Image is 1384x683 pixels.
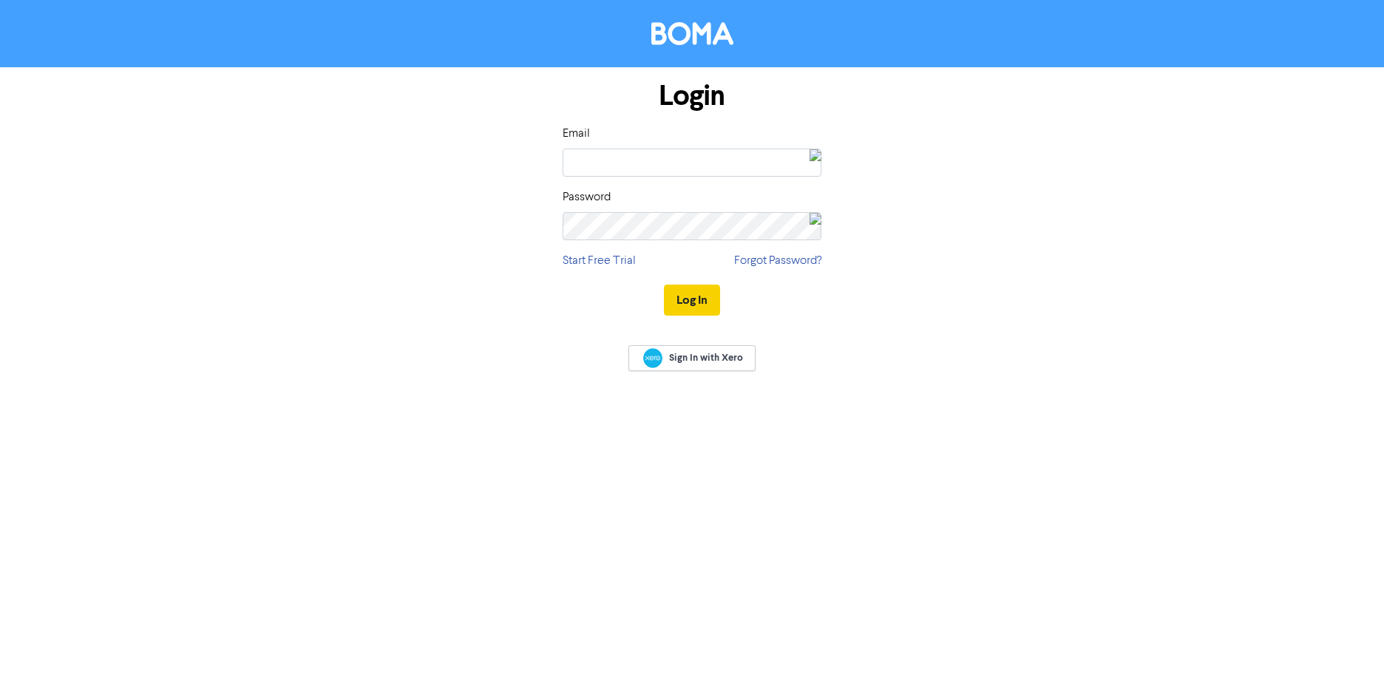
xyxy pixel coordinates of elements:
a: Start Free Trial [563,252,636,270]
a: Forgot Password? [734,252,821,270]
span: Sign In with Xero [669,351,743,364]
button: Log In [664,285,720,316]
img: Xero logo [643,348,662,368]
iframe: Chat Widget [1310,612,1384,683]
label: Password [563,188,611,206]
label: Email [563,125,590,143]
h1: Login [563,79,821,113]
img: BOMA Logo [651,22,733,45]
a: Sign In with Xero [628,345,756,371]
